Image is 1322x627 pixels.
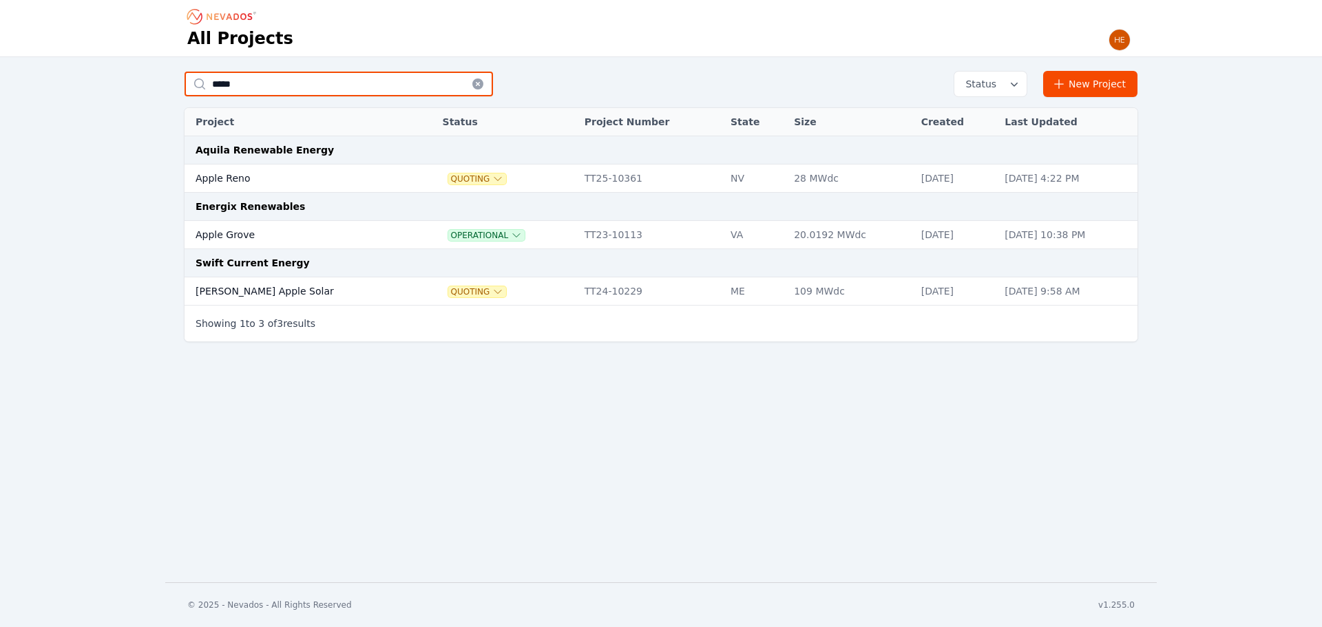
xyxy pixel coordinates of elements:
[998,277,1137,306] td: [DATE] 9:58 AM
[185,164,415,193] td: Apple Reno
[724,164,787,193] td: NV
[448,230,525,241] button: Operational
[787,164,914,193] td: 28 MWdc
[185,249,1137,277] td: Swift Current Energy
[578,108,724,136] th: Project Number
[196,317,315,330] p: Showing to of results
[1098,599,1135,610] div: v1.255.0
[185,221,1137,249] tr: Apple GroveOperationalTT23-10113VA20.0192 MWdc[DATE][DATE] 10:38 PM
[185,108,415,136] th: Project
[914,221,998,249] td: [DATE]
[277,318,283,329] span: 3
[448,286,507,297] button: Quoting
[578,221,724,249] td: TT23-10113
[578,277,724,306] td: TT24-10229
[185,164,1137,193] tr: Apple RenoQuotingTT25-10361NV28 MWdc[DATE][DATE] 4:22 PM
[787,108,914,136] th: Size
[1043,71,1137,97] a: New Project
[185,221,415,249] td: Apple Grove
[998,164,1137,193] td: [DATE] 4:22 PM
[914,277,998,306] td: [DATE]
[448,173,507,184] button: Quoting
[914,108,998,136] th: Created
[436,108,578,136] th: Status
[787,277,914,306] td: 109 MWdc
[998,221,1137,249] td: [DATE] 10:38 PM
[787,221,914,249] td: 20.0192 MWdc
[187,28,293,50] h1: All Projects
[258,318,264,329] span: 3
[185,136,1137,164] td: Aquila Renewable Energy
[954,72,1027,96] button: Status
[185,193,1137,221] td: Energix Renewables
[724,221,787,249] td: VA
[724,277,787,306] td: ME
[185,277,415,306] td: [PERSON_NAME] Apple Solar
[1109,29,1131,51] img: Henar Luque
[914,164,998,193] td: [DATE]
[240,318,246,329] span: 1
[185,277,1137,306] tr: [PERSON_NAME] Apple SolarQuotingTT24-10229ME109 MWdc[DATE][DATE] 9:58 AM
[960,77,996,91] span: Status
[187,6,260,28] nav: Breadcrumb
[578,164,724,193] td: TT25-10361
[724,108,787,136] th: State
[998,108,1137,136] th: Last Updated
[187,599,352,610] div: © 2025 - Nevados - All Rights Reserved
